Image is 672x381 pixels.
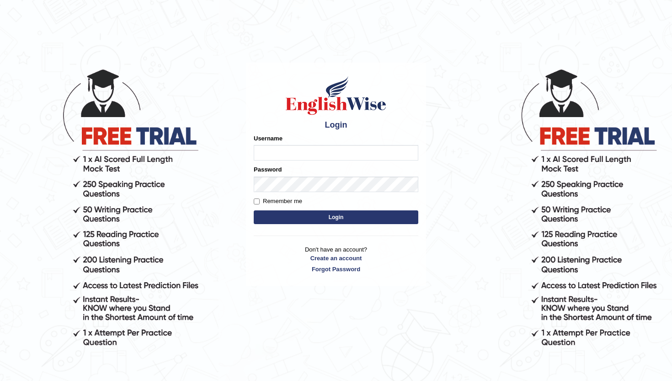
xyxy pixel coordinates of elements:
a: Create an account [254,254,418,263]
label: Username [254,134,283,143]
label: Remember me [254,197,302,206]
a: Forgot Password [254,265,418,274]
label: Password [254,165,282,174]
input: Remember me [254,199,260,204]
button: Login [254,210,418,224]
img: Logo of English Wise sign in for intelligent practice with AI [284,75,388,116]
p: Don't have an account? [254,245,418,274]
h4: Login [254,121,418,130]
